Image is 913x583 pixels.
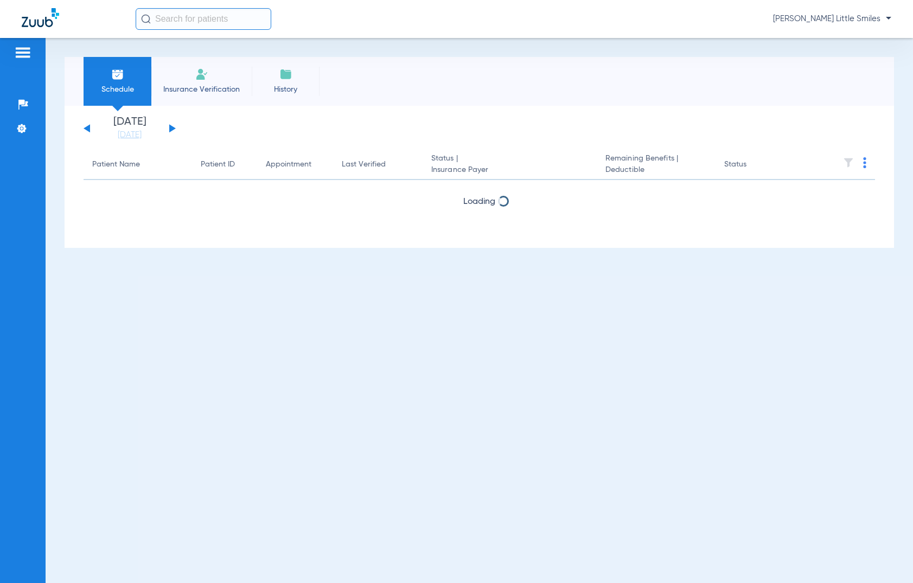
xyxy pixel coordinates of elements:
div: Patient Name [92,159,183,170]
div: Last Verified [342,159,414,170]
img: group-dot-blue.svg [863,157,866,168]
span: History [260,84,311,95]
img: Search Icon [141,14,151,24]
div: Patient Name [92,159,140,170]
span: Insurance Verification [159,84,244,95]
th: Remaining Benefits | [597,150,716,180]
span: Schedule [92,84,143,95]
span: Loading [463,197,495,206]
span: Deductible [605,164,707,176]
div: Patient ID [201,159,248,170]
li: [DATE] [97,117,162,140]
span: Insurance Payer [431,164,588,176]
div: Appointment [266,159,324,170]
th: Status | [423,150,597,180]
img: Zuub Logo [22,8,59,27]
input: Search for patients [136,8,271,30]
img: filter.svg [843,157,854,168]
div: Patient ID [201,159,235,170]
th: Status [716,150,789,180]
div: Appointment [266,159,311,170]
img: Manual Insurance Verification [195,68,208,81]
a: [DATE] [97,130,162,140]
div: Last Verified [342,159,386,170]
img: Schedule [111,68,124,81]
span: [PERSON_NAME] Little Smiles [773,14,891,24]
img: History [279,68,292,81]
img: hamburger-icon [14,46,31,59]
